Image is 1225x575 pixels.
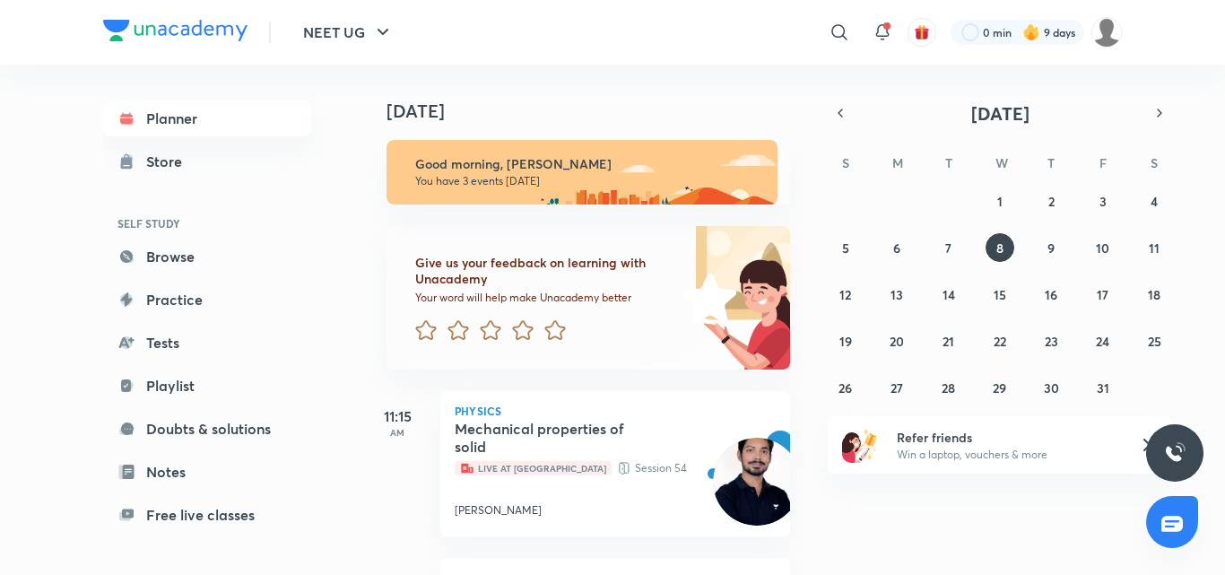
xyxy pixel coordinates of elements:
button: October 26, 2025 [831,373,860,402]
abbr: October 15, 2025 [994,286,1006,303]
button: October 10, 2025 [1089,233,1117,262]
button: [DATE] [853,100,1147,126]
abbr: October 25, 2025 [1148,333,1161,350]
abbr: October 29, 2025 [993,379,1006,396]
abbr: Wednesday [995,154,1008,171]
abbr: October 1, 2025 [997,193,1003,210]
h6: Good morning, [PERSON_NAME] [415,156,761,172]
abbr: October 17, 2025 [1097,286,1108,303]
abbr: October 9, 2025 [1047,240,1055,257]
abbr: October 21, 2025 [943,333,954,350]
a: Doubts & solutions [103,411,311,447]
button: October 16, 2025 [1037,280,1065,309]
a: Browse [103,239,311,274]
button: October 11, 2025 [1140,233,1169,262]
button: October 24, 2025 [1089,327,1117,355]
abbr: Sunday [842,154,849,171]
button: October 14, 2025 [934,280,963,309]
h5: 11:15 [361,405,433,427]
button: October 18, 2025 [1140,280,1169,309]
p: You have 3 events [DATE] [415,174,761,188]
abbr: October 7, 2025 [945,240,951,257]
abbr: October 8, 2025 [996,240,1003,257]
abbr: October 28, 2025 [942,379,955,396]
button: October 17, 2025 [1089,280,1117,309]
img: avatar [914,24,930,40]
img: morning [387,140,778,205]
button: October 1, 2025 [986,187,1014,215]
abbr: October 2, 2025 [1048,193,1055,210]
button: October 5, 2025 [831,233,860,262]
a: Practice [103,282,311,318]
abbr: October 16, 2025 [1045,286,1057,303]
button: October 19, 2025 [831,327,860,355]
abbr: October 18, 2025 [1148,286,1160,303]
button: October 30, 2025 [1037,373,1065,402]
button: October 29, 2025 [986,373,1014,402]
abbr: Friday [1099,154,1107,171]
button: October 13, 2025 [882,280,911,309]
button: October 25, 2025 [1140,327,1169,355]
button: October 27, 2025 [882,373,911,402]
span: [DATE] [971,101,1030,126]
img: feedback_image [622,226,790,370]
p: [PERSON_NAME] [455,502,542,518]
button: October 2, 2025 [1037,187,1065,215]
a: Tests [103,325,311,361]
h6: Refer friends [897,428,1117,447]
img: streak [1022,23,1040,41]
abbr: October 23, 2025 [1045,333,1058,350]
abbr: October 30, 2025 [1044,379,1059,396]
abbr: October 10, 2025 [1096,240,1109,257]
p: Session 54 [455,459,736,477]
img: referral [842,427,878,463]
abbr: October 11, 2025 [1149,240,1160,257]
button: October 21, 2025 [934,327,963,355]
button: October 31, 2025 [1089,373,1117,402]
button: October 7, 2025 [934,233,963,262]
a: Planner [103,100,311,136]
abbr: October 24, 2025 [1096,333,1109,350]
abbr: October 22, 2025 [994,333,1006,350]
button: October 12, 2025 [831,280,860,309]
button: October 22, 2025 [986,327,1014,355]
h6: Give us your feedback on learning with Unacademy [415,255,677,287]
abbr: October 26, 2025 [838,379,852,396]
abbr: October 19, 2025 [839,333,852,350]
h5: Mechanical properties of solid [455,420,678,456]
img: ttu [1164,442,1186,464]
a: Free live classes [103,497,311,533]
abbr: October 6, 2025 [893,240,900,257]
abbr: October 12, 2025 [839,286,851,303]
abbr: Saturday [1151,154,1158,171]
h4: [DATE] [387,100,808,122]
abbr: October 27, 2025 [891,379,903,396]
button: October 4, 2025 [1140,187,1169,215]
abbr: Thursday [1047,154,1055,171]
button: October 23, 2025 [1037,327,1065,355]
button: October 3, 2025 [1089,187,1117,215]
a: Playlist [103,368,311,404]
span: Live at [GEOGRAPHIC_DATA] [455,461,612,475]
abbr: October 20, 2025 [890,333,904,350]
abbr: October 14, 2025 [943,286,955,303]
button: avatar [908,18,936,47]
h6: SELF STUDY [103,208,311,239]
abbr: October 4, 2025 [1151,193,1158,210]
button: October 6, 2025 [882,233,911,262]
button: October 9, 2025 [1037,233,1065,262]
abbr: Monday [892,154,903,171]
button: October 20, 2025 [882,327,911,355]
p: Win a laptop, vouchers & more [897,447,1117,463]
a: Notes [103,454,311,490]
abbr: October 31, 2025 [1097,379,1109,396]
p: Physics [455,405,776,416]
button: October 8, 2025 [986,233,1014,262]
abbr: Tuesday [945,154,952,171]
button: October 28, 2025 [934,373,963,402]
p: Your word will help make Unacademy better [415,291,677,305]
button: NEET UG [292,14,404,50]
abbr: October 13, 2025 [891,286,903,303]
a: Store [103,144,311,179]
img: Company Logo [103,20,248,41]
